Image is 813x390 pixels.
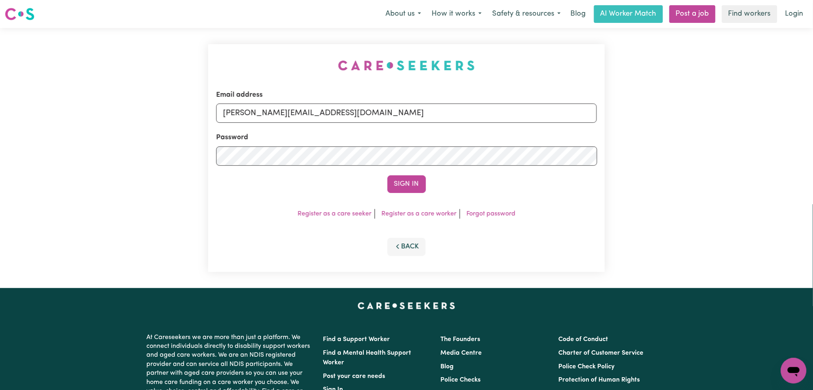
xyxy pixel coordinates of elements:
[558,364,614,370] a: Police Check Policy
[441,377,481,383] a: Police Checks
[387,238,426,256] button: Back
[358,303,455,309] a: Careseekers home page
[5,5,34,23] a: Careseekers logo
[323,350,412,366] a: Find a Mental Health Support Worker
[722,5,777,23] a: Find workers
[441,364,454,370] a: Blog
[323,373,385,380] a: Post your care needs
[441,350,482,356] a: Media Centre
[441,336,481,343] a: The Founders
[323,336,390,343] a: Find a Support Worker
[216,90,263,100] label: Email address
[216,104,597,123] input: Email address
[466,211,515,217] a: Forgot password
[558,350,643,356] a: Charter of Customer Service
[381,211,456,217] a: Register as a care worker
[669,5,716,23] a: Post a job
[594,5,663,23] a: AI Worker Match
[781,358,807,384] iframe: Button to launch messaging window
[566,5,591,23] a: Blog
[380,6,426,22] button: About us
[5,7,34,21] img: Careseekers logo
[781,5,808,23] a: Login
[387,175,426,193] button: Sign In
[558,377,640,383] a: Protection of Human Rights
[426,6,487,22] button: How it works
[558,336,608,343] a: Code of Conduct
[298,211,371,217] a: Register as a care seeker
[216,132,248,143] label: Password
[487,6,566,22] button: Safety & resources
